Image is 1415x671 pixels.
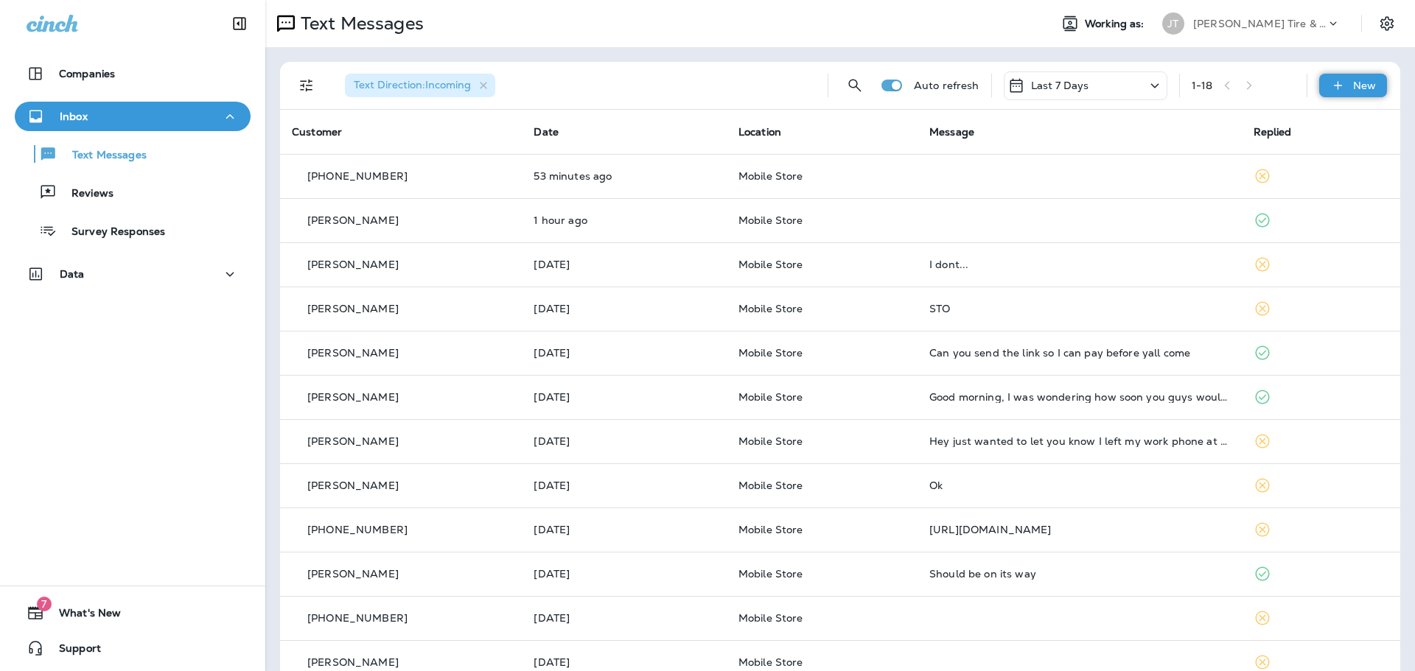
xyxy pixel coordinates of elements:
[738,346,803,359] span: Mobile Store
[840,71,870,100] button: Search Messages
[738,567,803,580] span: Mobile Store
[738,169,803,183] span: Mobile Store
[738,611,803,625] span: Mobile Store
[60,110,88,122] p: Inbox
[534,435,714,447] p: Sep 1, 2025 02:52 PM
[354,78,471,91] span: Text Direction : Incoming
[307,347,399,359] p: [PERSON_NAME]
[1254,125,1292,138] span: Replied
[1192,80,1213,91] div: 1 - 18
[292,71,321,100] button: Filters
[15,259,251,289] button: Data
[57,187,113,201] p: Reviews
[929,479,1229,491] div: Ok
[738,390,803,404] span: Mobile Store
[929,125,974,138] span: Message
[307,391,399,403] p: [PERSON_NAME]
[15,102,251,131] button: Inbox
[929,259,1229,270] div: I dont...
[44,607,121,625] span: What's New
[307,479,399,491] p: [PERSON_NAME]
[929,391,1229,403] div: Good morning, I was wondering how soon you guys would be able to get out here? I got paid and wil...
[15,598,251,628] button: 7What's New
[1353,80,1376,91] p: New
[738,435,803,448] span: Mobile Store
[738,523,803,536] span: Mobile Store
[307,214,399,226] p: [PERSON_NAME]
[534,303,714,315] p: Sep 5, 2025 02:14 PM
[929,568,1229,580] div: Should be on its way
[738,479,803,492] span: Mobile Store
[929,524,1229,535] div: https://maps.app.goo.gl/SrjQZKDyHcSSgGXQ8?g_st=a
[1193,18,1326,29] p: [PERSON_NAME] Tire & Auto
[307,568,399,580] p: [PERSON_NAME]
[292,125,342,138] span: Customer
[307,524,408,535] p: [PHONE_NUMBER]
[929,435,1229,447] div: Hey just wanted to let you know I left my work phone at my house, so if you need to get ahold of ...
[738,656,803,669] span: Mobile Store
[44,642,101,660] span: Support
[307,170,408,182] p: [PHONE_NUMBER]
[307,612,408,624] p: [PHONE_NUMBER]
[15,59,251,88] button: Companies
[534,125,559,138] span: Date
[1085,18,1147,30] span: Working as:
[57,225,165,239] p: Survey Responses
[534,524,714,535] p: Aug 28, 2025 04:04 PM
[60,268,85,280] p: Data
[307,656,399,668] p: [PERSON_NAME]
[59,68,115,80] p: Companies
[345,74,495,97] div: Text Direction:Incoming
[929,303,1229,315] div: STO
[738,214,803,227] span: Mobile Store
[15,633,251,663] button: Support
[534,214,714,226] p: Sep 9, 2025 10:18 AM
[534,656,714,668] p: Aug 27, 2025 08:21 AM
[15,215,251,246] button: Survey Responses
[929,347,1229,359] div: Can you send the link so I can pay before yall come
[307,303,399,315] p: [PERSON_NAME]
[307,259,399,270] p: [PERSON_NAME]
[738,125,781,138] span: Location
[1031,80,1089,91] p: Last 7 Days
[534,568,714,580] p: Aug 28, 2025 01:14 PM
[534,347,714,359] p: Sep 4, 2025 05:18 PM
[534,170,714,182] p: Sep 9, 2025 11:00 AM
[534,479,714,491] p: Aug 29, 2025 02:46 PM
[15,138,251,169] button: Text Messages
[534,259,714,270] p: Sep 5, 2025 03:25 PM
[219,9,260,38] button: Collapse Sidebar
[534,612,714,624] p: Aug 28, 2025 08:28 AM
[57,149,147,163] p: Text Messages
[37,597,52,611] span: 7
[914,80,979,91] p: Auto refresh
[738,258,803,271] span: Mobile Store
[295,13,424,35] p: Text Messages
[15,177,251,208] button: Reviews
[1162,13,1184,35] div: JT
[738,302,803,315] span: Mobile Store
[534,391,714,403] p: Sep 4, 2025 07:50 AM
[1374,10,1400,37] button: Settings
[307,435,399,447] p: [PERSON_NAME]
